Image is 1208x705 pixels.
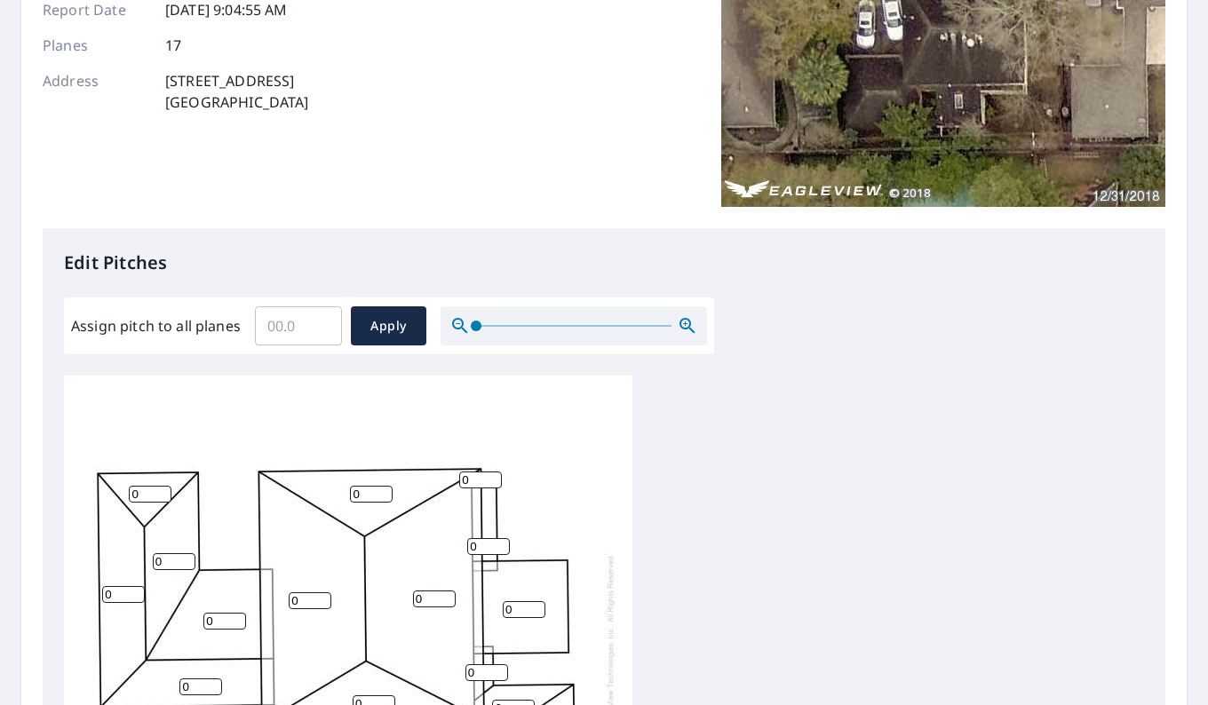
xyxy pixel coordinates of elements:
[43,70,149,113] p: Address
[165,70,309,113] p: [STREET_ADDRESS] [GEOGRAPHIC_DATA]
[255,301,342,351] input: 00.0
[365,315,412,337] span: Apply
[64,250,1144,276] p: Edit Pitches
[351,306,426,345] button: Apply
[71,315,241,337] label: Assign pitch to all planes
[165,35,181,56] p: 17
[43,35,149,56] p: Planes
